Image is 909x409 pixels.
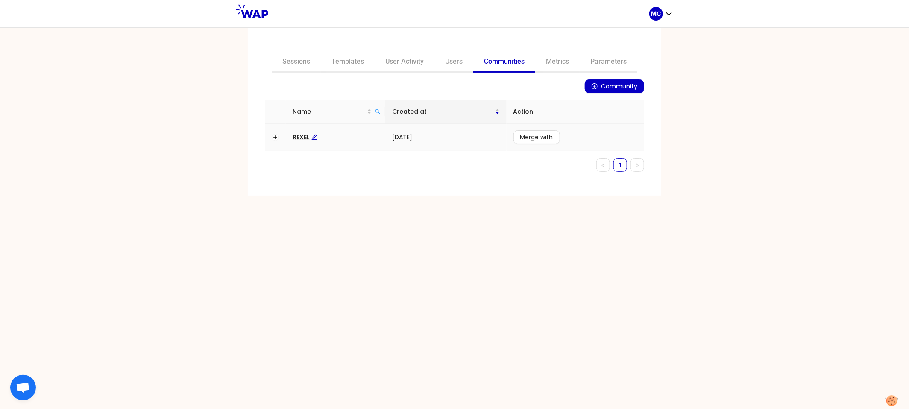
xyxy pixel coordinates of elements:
[585,79,644,93] button: plus-circleCommunity
[649,7,673,21] button: MC
[272,52,321,73] a: Sessions
[614,159,627,171] a: 1
[580,52,637,73] a: Parameters
[375,109,380,114] span: search
[272,134,279,141] button: Expand row
[293,133,317,141] a: REXELEdit
[630,158,644,172] li: Next Page
[513,130,560,144] button: Merge with
[10,375,36,400] div: Ouvrir le chat
[596,158,610,172] button: left
[373,105,382,118] span: search
[375,52,434,73] a: User Activity
[385,124,506,151] td: [DATE]
[651,9,661,18] p: MC
[293,107,367,116] span: Name
[311,132,317,142] div: Edit
[535,52,580,73] a: Metrics
[311,134,317,140] span: edit
[520,132,553,142] span: Merge with
[630,158,644,172] button: right
[321,52,375,73] a: Templates
[592,83,598,90] span: plus-circle
[635,163,640,168] span: right
[293,133,317,141] span: REXEL
[613,158,627,172] li: 1
[507,100,644,124] th: Action
[434,52,473,73] a: Users
[392,107,495,116] span: Created at
[601,163,606,168] span: left
[473,52,535,73] a: Communities
[596,158,610,172] li: Previous Page
[601,82,637,91] span: Community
